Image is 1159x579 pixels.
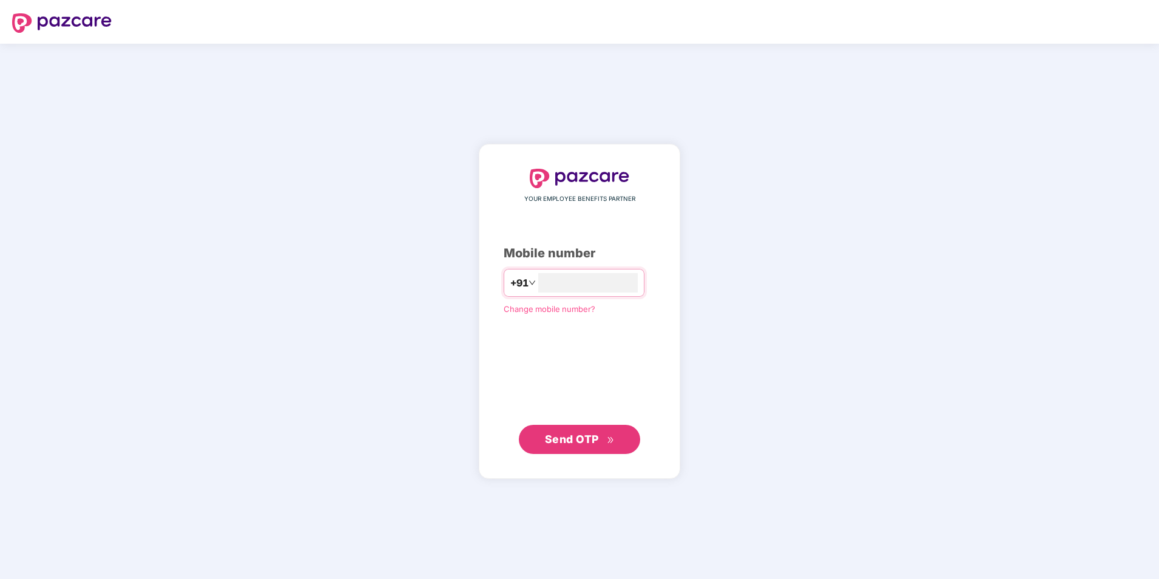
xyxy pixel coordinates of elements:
[12,13,112,33] img: logo
[607,436,615,444] span: double-right
[519,425,640,454] button: Send OTPdouble-right
[545,433,599,445] span: Send OTP
[504,304,595,314] a: Change mobile number?
[504,244,655,263] div: Mobile number
[530,169,629,188] img: logo
[524,194,635,204] span: YOUR EMPLOYEE BENEFITS PARTNER
[529,279,536,286] span: down
[510,276,529,291] span: +91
